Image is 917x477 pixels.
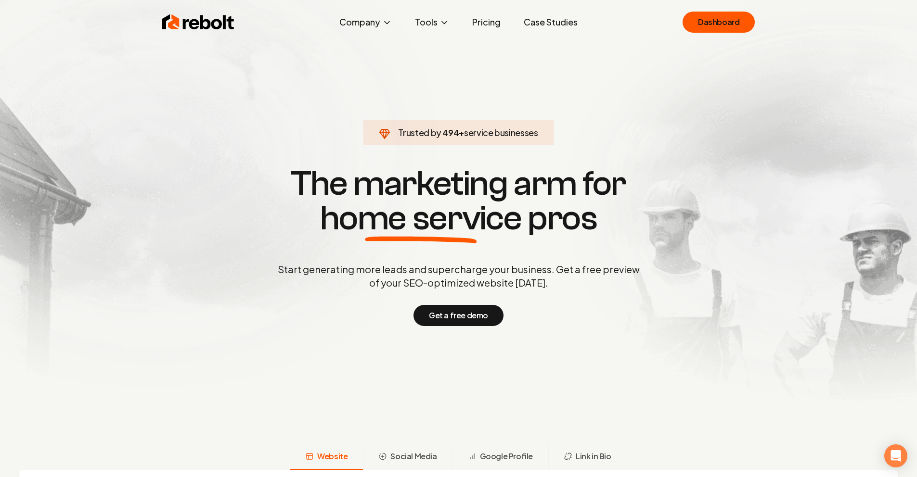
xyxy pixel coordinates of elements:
button: Social Media [363,445,452,470]
a: Pricing [465,13,508,32]
span: + [459,127,464,138]
p: Start generating more leads and supercharge your business. Get a free preview of your SEO-optimiz... [276,263,642,289]
span: service businesses [464,127,538,138]
span: home service [320,201,522,236]
button: Tools [407,13,457,32]
span: 494 [442,126,459,139]
button: Google Profile [452,445,548,470]
span: Google Profile [480,451,533,462]
span: Social Media [390,451,437,462]
div: Open Intercom Messenger [884,444,907,467]
img: Rebolt Logo [162,13,234,32]
span: Website [317,451,348,462]
button: Website [290,445,363,470]
button: Get a free demo [413,305,504,326]
a: Case Studies [516,13,585,32]
button: Company [332,13,400,32]
span: Link in Bio [576,451,611,462]
a: Dashboard [683,12,755,33]
span: Trusted by [398,127,441,138]
button: Link in Bio [548,445,627,470]
h1: The marketing arm for pros [228,166,690,236]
